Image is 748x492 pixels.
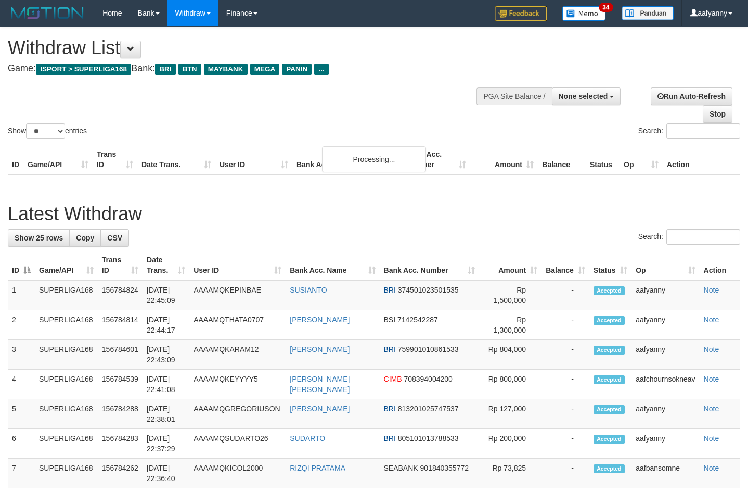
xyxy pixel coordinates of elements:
[380,250,480,280] th: Bank Acc. Number: activate to sort column ascending
[8,145,23,174] th: ID
[651,87,732,105] a: Run Auto-Refresh
[290,316,350,324] a: [PERSON_NAME]
[562,6,606,21] img: Button%20Memo.svg
[215,145,292,174] th: User ID
[143,250,189,280] th: Date Trans.: activate to sort column ascending
[479,310,541,340] td: Rp 1,300,000
[314,64,328,75] span: ...
[470,145,538,174] th: Amount
[143,310,189,340] td: [DATE] 22:44:17
[398,434,459,443] span: Copy 805101013788533 to clipboard
[290,464,345,472] a: RIZQI PRATAMA
[290,434,325,443] a: SUDARTO
[704,286,719,294] a: Note
[35,340,98,370] td: SUPERLIGA168
[631,429,699,459] td: aafyanny
[69,229,101,247] a: Copy
[631,399,699,429] td: aafyanny
[666,229,740,245] input: Search:
[35,280,98,310] td: SUPERLIGA168
[700,250,740,280] th: Action
[704,464,719,472] a: Note
[479,250,541,280] th: Amount: activate to sort column ascending
[8,229,70,247] a: Show 25 rows
[479,399,541,429] td: Rp 127,000
[204,64,248,75] span: MAYBANK
[403,145,470,174] th: Bank Acc. Number
[479,340,541,370] td: Rp 804,000
[420,464,469,472] span: Copy 901840355772 to clipboard
[638,229,740,245] label: Search:
[189,459,286,488] td: AAAAMQKICOL2000
[8,37,488,58] h1: Withdraw List
[98,399,143,429] td: 156784288
[586,145,620,174] th: Status
[98,310,143,340] td: 156784814
[189,429,286,459] td: AAAAMQSUDARTO26
[98,429,143,459] td: 156784283
[541,459,589,488] td: -
[290,345,350,354] a: [PERSON_NAME]
[559,92,608,100] span: None selected
[143,280,189,310] td: [DATE] 22:45:09
[35,459,98,488] td: SUPERLIGA168
[137,145,215,174] th: Date Trans.
[594,316,625,325] span: Accepted
[35,429,98,459] td: SUPERLIGA168
[631,459,699,488] td: aafbansomne
[8,5,87,21] img: MOTION_logo.png
[541,280,589,310] td: -
[599,3,613,12] span: 34
[8,459,35,488] td: 7
[8,310,35,340] td: 2
[189,250,286,280] th: User ID: activate to sort column ascending
[538,145,586,174] th: Balance
[663,145,740,174] th: Action
[476,87,551,105] div: PGA Site Balance /
[541,250,589,280] th: Balance: activate to sort column ascending
[594,375,625,384] span: Accepted
[35,310,98,340] td: SUPERLIGA168
[76,234,94,242] span: Copy
[631,280,699,310] td: aafyanny
[35,250,98,280] th: Game/API: activate to sort column ascending
[178,64,201,75] span: BTN
[98,250,143,280] th: Trans ID: activate to sort column ascending
[398,405,459,413] span: Copy 813201025747537 to clipboard
[479,429,541,459] td: Rp 200,000
[15,234,63,242] span: Show 25 rows
[552,87,621,105] button: None selected
[250,64,280,75] span: MEGA
[292,145,403,174] th: Bank Acc. Name
[541,399,589,429] td: -
[631,250,699,280] th: Op: activate to sort column ascending
[189,399,286,429] td: AAAAMQGREGORIUSON
[143,399,189,429] td: [DATE] 22:38:01
[322,146,426,172] div: Processing...
[594,286,625,295] span: Accepted
[541,340,589,370] td: -
[479,459,541,488] td: Rp 73,825
[36,64,131,75] span: ISPORT > SUPERLIGA168
[404,375,452,383] span: Copy 708394004200 to clipboard
[98,280,143,310] td: 156784824
[8,64,488,74] h4: Game: Bank:
[622,6,674,20] img: panduan.png
[189,280,286,310] td: AAAAMQKEPINBAE
[631,340,699,370] td: aafyanny
[704,405,719,413] a: Note
[8,429,35,459] td: 6
[397,316,438,324] span: Copy 7142542287 to clipboard
[290,286,327,294] a: SUSIANTO
[143,429,189,459] td: [DATE] 22:37:29
[631,310,699,340] td: aafyanny
[8,370,35,399] td: 4
[8,123,87,139] label: Show entries
[398,345,459,354] span: Copy 759901010861533 to clipboard
[8,340,35,370] td: 3
[384,464,418,472] span: SEABANK
[398,286,459,294] span: Copy 374501023501535 to clipboard
[282,64,312,75] span: PANIN
[100,229,129,247] a: CSV
[666,123,740,139] input: Search:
